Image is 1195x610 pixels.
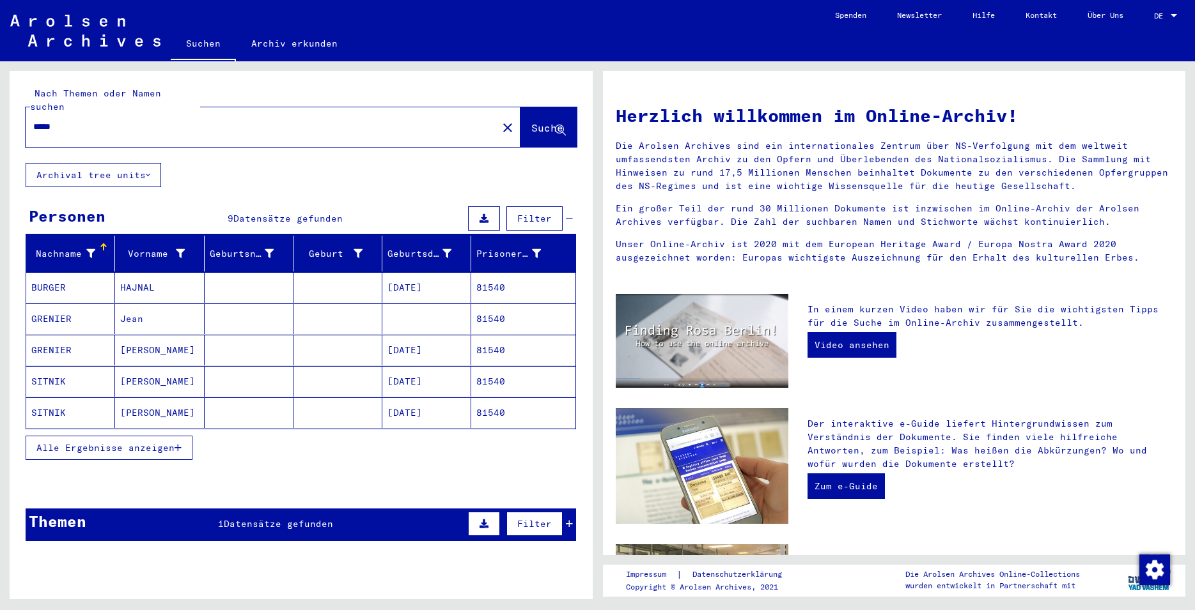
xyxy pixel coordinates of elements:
[500,120,515,135] mat-icon: close
[382,397,471,428] mat-cell: [DATE]
[476,243,559,264] div: Prisoner #
[26,366,115,397] mat-cell: SITNIK
[616,102,1173,129] h1: Herzlich willkommen im Online-Archiv!
[26,303,115,334] mat-cell: GRENIER
[210,243,293,264] div: Geburtsname
[387,243,471,264] div: Geburtsdatum
[115,335,204,365] mat-cell: [PERSON_NAME]
[506,512,563,536] button: Filter
[531,121,563,134] span: Suche
[218,518,224,530] span: 1
[517,518,552,530] span: Filter
[808,332,896,358] a: Video ansehen
[26,272,115,303] mat-cell: BURGER
[26,163,161,187] button: Archival tree units
[228,213,233,224] span: 9
[626,568,676,581] a: Impressum
[616,202,1173,229] p: Ein großer Teil der rund 30 Millionen Dokumente ist inzwischen im Online-Archiv der Arolsen Archi...
[495,114,520,140] button: Clear
[210,247,274,261] div: Geburtsname
[471,303,575,334] mat-cell: 81540
[236,28,353,59] a: Archiv erkunden
[29,510,86,533] div: Themen
[382,366,471,397] mat-cell: [DATE]
[1125,564,1173,596] img: yv_logo.png
[506,206,563,231] button: Filter
[26,335,115,365] mat-cell: GRENIER
[36,442,175,454] span: Alle Ergebnisse anzeigen
[682,568,797,581] a: Datenschutzerklärung
[26,436,192,460] button: Alle Ergebnisse anzeigen
[115,236,204,271] mat-header-cell: Vorname
[471,335,575,365] mat-cell: 81540
[1139,554,1169,584] div: Zustimmung ändern
[616,238,1173,264] p: Unser Online-Archiv ist 2020 mit dem European Heritage Award / Europa Nostra Award 2020 ausgezeic...
[808,553,1173,607] p: Zusätzlich zu Ihrer eigenen Recherche haben Sie die Möglichkeit, eine Anfrage an die Arolsen Arch...
[616,139,1173,193] p: Die Arolsen Archives sind ein internationales Zentrum über NS-Verfolgung mit dem weltweit umfasse...
[26,397,115,428] mat-cell: SITNIK
[808,417,1173,471] p: Der interaktive e-Guide liefert Hintergrundwissen zum Verständnis der Dokumente. Sie finden viele...
[115,366,204,397] mat-cell: [PERSON_NAME]
[171,28,236,61] a: Suchen
[382,335,471,365] mat-cell: [DATE]
[616,408,788,524] img: eguide.jpg
[382,272,471,303] mat-cell: [DATE]
[299,247,363,261] div: Geburt‏
[517,213,552,224] span: Filter
[293,236,382,271] mat-header-cell: Geburt‏
[808,473,885,499] a: Zum e-Guide
[115,397,204,428] mat-cell: [PERSON_NAME]
[233,213,343,224] span: Datensätze gefunden
[520,107,577,147] button: Suche
[31,247,95,261] div: Nachname
[1139,554,1170,585] img: Zustimmung ändern
[616,294,788,388] img: video.jpg
[1154,11,1168,20] span: DE
[626,581,797,593] p: Copyright © Arolsen Archives, 2021
[471,397,575,428] mat-cell: 81540
[26,236,115,271] mat-header-cell: Nachname
[10,15,160,47] img: Arolsen_neg.svg
[382,236,471,271] mat-header-cell: Geburtsdatum
[476,247,540,261] div: Prisoner #
[115,303,204,334] mat-cell: Jean
[905,580,1080,591] p: wurden entwickelt in Partnerschaft mit
[120,247,184,261] div: Vorname
[808,303,1173,330] p: In einem kurzen Video haben wir für Sie die wichtigsten Tipps für die Suche im Online-Archiv zusa...
[626,568,797,581] div: |
[120,243,203,264] div: Vorname
[115,272,204,303] mat-cell: HAJNAL
[387,247,451,261] div: Geburtsdatum
[471,366,575,397] mat-cell: 81540
[205,236,293,271] mat-header-cell: Geburtsname
[471,236,575,271] mat-header-cell: Prisoner #
[471,272,575,303] mat-cell: 81540
[30,88,161,112] mat-label: Nach Themen oder Namen suchen
[224,518,333,530] span: Datensätze gefunden
[31,243,114,264] div: Nachname
[299,243,382,264] div: Geburt‏
[905,568,1080,580] p: Die Arolsen Archives Online-Collections
[29,204,105,227] div: Personen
